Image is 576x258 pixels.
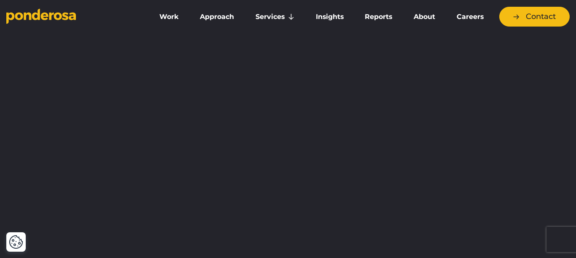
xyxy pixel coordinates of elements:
a: Insights [307,8,353,26]
button: Cookie Settings [9,235,23,249]
a: Work [151,8,188,26]
a: Careers [447,8,493,26]
a: Approach [191,8,243,26]
a: Go to homepage [6,8,138,25]
a: Contact [499,7,570,27]
img: Revisit consent button [9,235,23,249]
a: Services [247,8,304,26]
a: About [405,8,444,26]
a: Reports [356,8,401,26]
